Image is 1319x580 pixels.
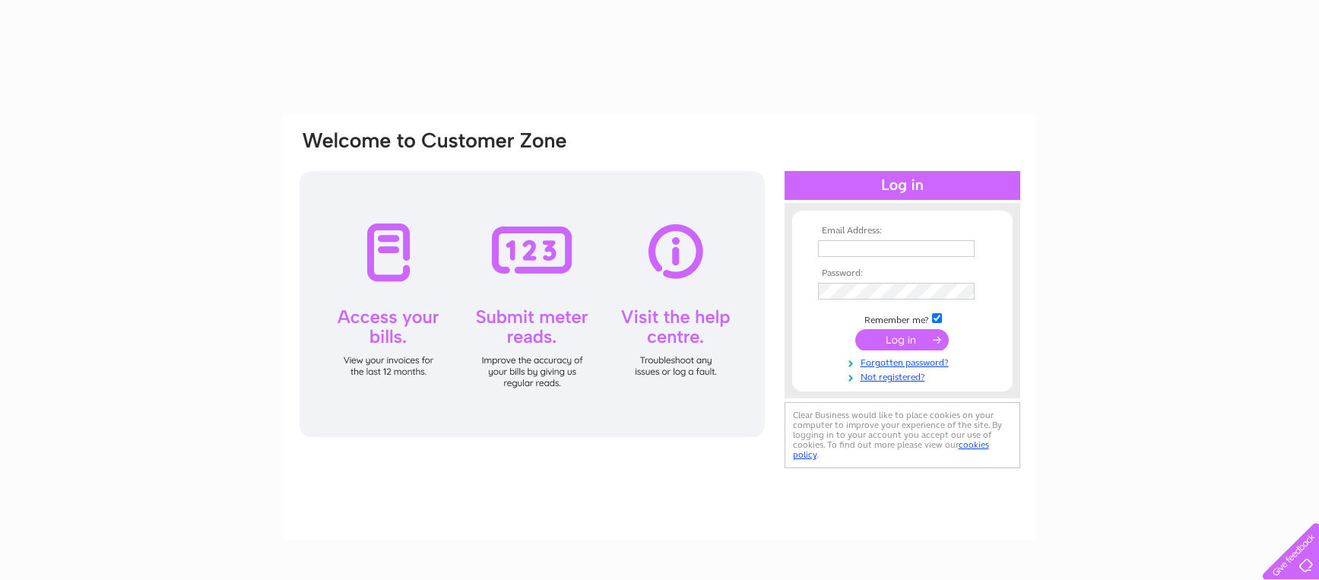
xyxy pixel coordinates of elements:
td: Remember me? [814,311,991,326]
a: Forgotten password? [818,354,991,369]
div: Clear Business would like to place cookies on your computer to improve your experience of the sit... [785,402,1020,468]
a: cookies policy [793,439,989,460]
input: Submit [855,329,949,350]
th: Password: [814,268,991,279]
a: Not registered? [818,369,991,383]
th: Email Address: [814,226,991,236]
